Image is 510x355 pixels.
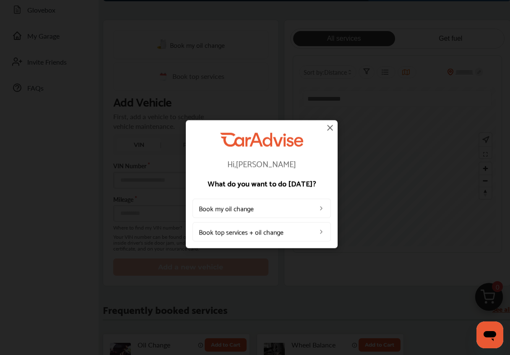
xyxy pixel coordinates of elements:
img: CarAdvise Logo [220,133,303,146]
a: Book my oil change [193,199,331,218]
iframe: Button to launch messaging window [476,321,503,348]
p: What do you want to do [DATE]? [193,180,331,187]
img: left_arrow_icon.0f472efe.svg [318,229,325,235]
p: Hi, [PERSON_NAME] [193,159,331,168]
img: close-icon.a004319c.svg [325,123,335,133]
img: left_arrow_icon.0f472efe.svg [318,205,325,212]
a: Book top services + oil change [193,222,331,242]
